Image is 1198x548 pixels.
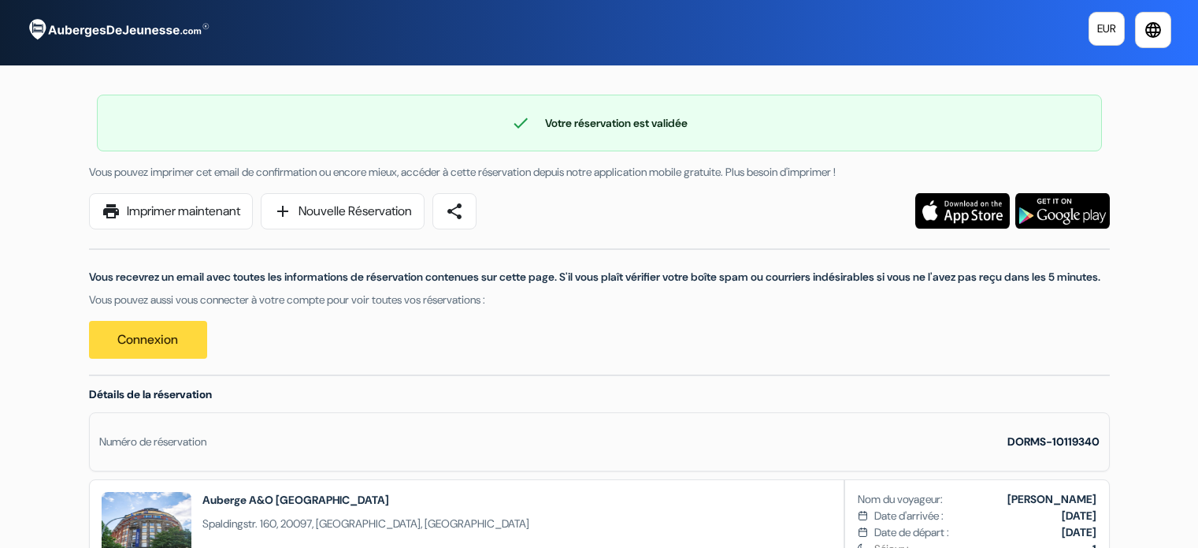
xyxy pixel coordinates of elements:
a: EUR [1089,12,1125,46]
span: check [511,114,530,132]
i: language [1144,21,1163,39]
span: add [273,202,292,221]
a: share [432,193,477,229]
a: Connexion [89,321,207,359]
b: [PERSON_NAME] [1007,492,1096,506]
strong: DORMS-10119340 [1007,434,1100,449]
img: AubergesDeJeunesse.com [19,9,216,51]
a: language [1135,12,1171,48]
img: Téléchargez l'application gratuite [1015,193,1110,229]
h2: Auberge A&O [GEOGRAPHIC_DATA] [202,492,529,508]
a: printImprimer maintenant [89,193,253,229]
b: [DATE] [1062,509,1096,523]
a: addNouvelle Réservation [261,193,425,229]
span: Nom du voyageur: [858,491,943,508]
span: Détails de la réservation [89,387,212,401]
div: Votre réservation est validée [98,114,1101,132]
span: print [102,202,121,221]
span: Spaldingstr. 160, 20097, [GEOGRAPHIC_DATA], [GEOGRAPHIC_DATA] [202,516,529,532]
span: Vous pouvez imprimer cet email de confirmation ou encore mieux, accéder à cette réservation depui... [89,165,836,179]
div: Numéro de réservation [99,434,206,450]
p: Vous recevrez un email avec toutes les informations de réservation contenues sur cette page. S'il... [89,269,1110,285]
span: share [445,202,464,221]
span: Date d'arrivée : [874,508,944,524]
p: Vous pouvez aussi vous connecter à votre compte pour voir toutes vos réservations : [89,292,1110,308]
b: [DATE] [1062,525,1096,539]
img: Téléchargez l'application gratuite [915,193,1010,229]
span: Date de départ : [874,524,949,541]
